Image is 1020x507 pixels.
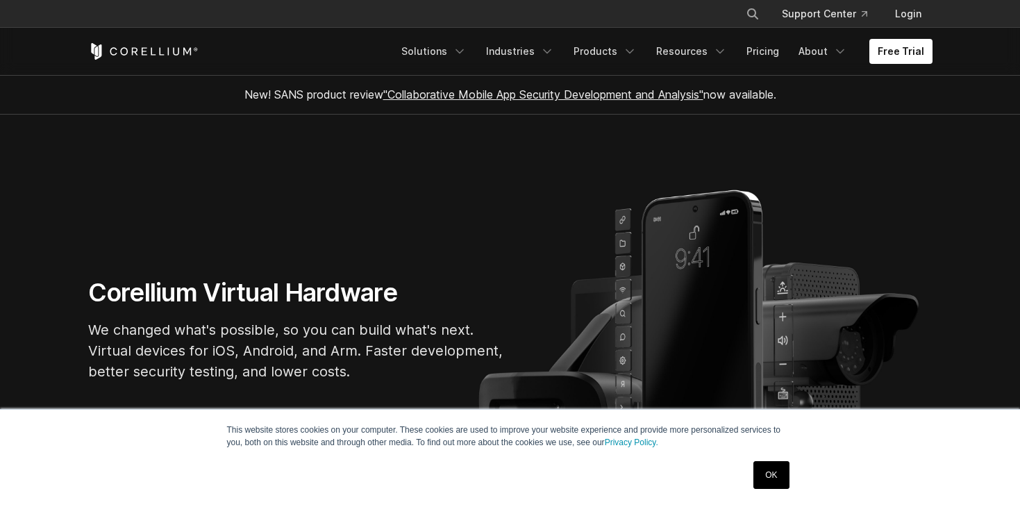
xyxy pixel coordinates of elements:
[565,39,645,64] a: Products
[648,39,735,64] a: Resources
[88,43,199,60] a: Corellium Home
[771,1,878,26] a: Support Center
[884,1,933,26] a: Login
[88,277,505,308] h1: Corellium Virtual Hardware
[244,88,776,101] span: New! SANS product review now available.
[478,39,562,64] a: Industries
[393,39,933,64] div: Navigation Menu
[729,1,933,26] div: Navigation Menu
[790,39,855,64] a: About
[753,461,789,489] a: OK
[383,88,703,101] a: "Collaborative Mobile App Security Development and Analysis"
[605,438,658,447] a: Privacy Policy.
[393,39,475,64] a: Solutions
[740,1,765,26] button: Search
[227,424,794,449] p: This website stores cookies on your computer. These cookies are used to improve your website expe...
[738,39,787,64] a: Pricing
[869,39,933,64] a: Free Trial
[88,319,505,382] p: We changed what's possible, so you can build what's next. Virtual devices for iOS, Android, and A...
